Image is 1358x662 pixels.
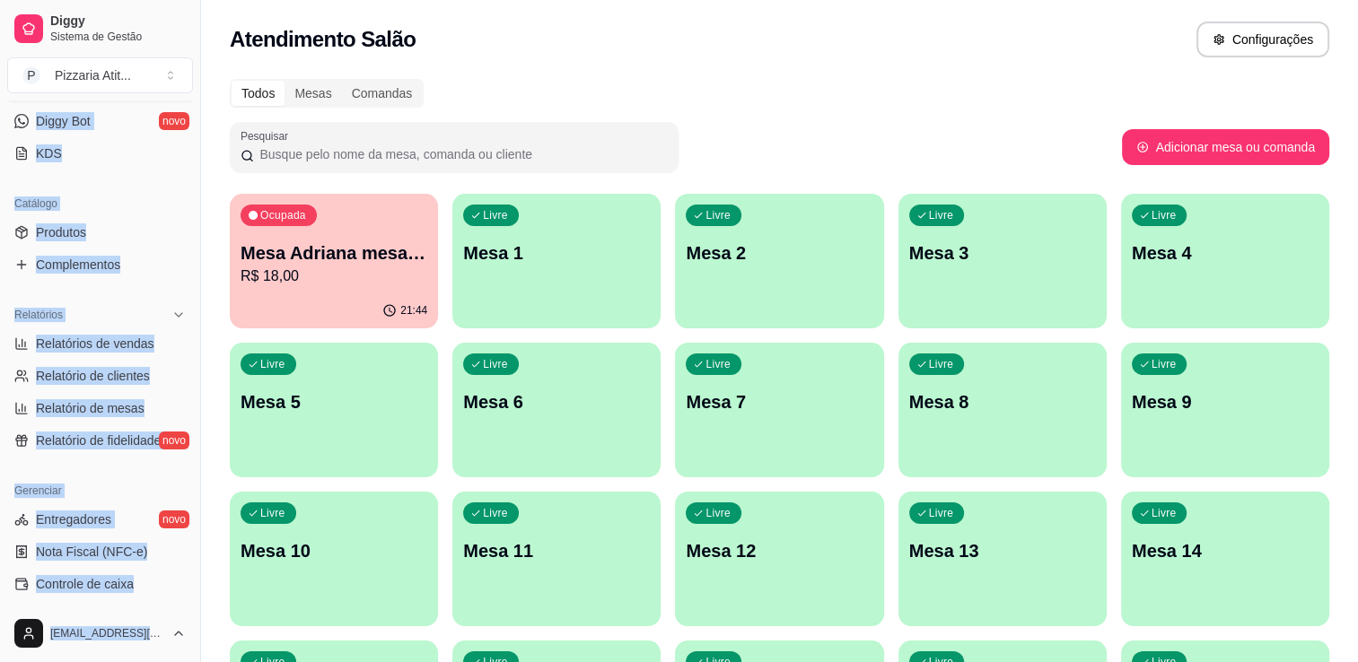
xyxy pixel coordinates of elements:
a: DiggySistema de Gestão [7,7,193,50]
button: LivreMesa 13 [898,492,1107,626]
p: Ocupada [260,208,306,222]
p: Mesa 11 [463,538,650,563]
button: LivreMesa 9 [1121,343,1329,477]
button: OcupadaMesa Adriana mesa 15R$ 18,0021:44 [230,194,438,328]
a: Relatório de mesas [7,394,193,422]
p: Livre [483,506,508,520]
span: Relatório de fidelidade [36,431,161,449]
span: Complementos [36,256,120,274]
p: Mesa 4 [1132,240,1319,266]
p: Livre [929,357,954,371]
p: Livre [705,357,731,371]
button: [EMAIL_ADDRESS][DOMAIN_NAME] [7,612,193,655]
div: Gerenciar [7,476,193,505]
button: LivreMesa 12 [675,492,883,626]
span: Relatórios de vendas [36,335,154,353]
p: Mesa 7 [686,389,872,414]
span: P [22,66,40,84]
p: Mesa 9 [1132,389,1319,414]
p: Livre [260,357,285,371]
span: Relatório de clientes [36,367,150,385]
h2: Atendimento Salão [230,25,416,54]
a: Controle de caixa [7,570,193,598]
a: Entregadoresnovo [7,505,193,534]
p: Mesa 5 [241,389,427,414]
a: Produtos [7,218,193,247]
p: Livre [1152,506,1177,520]
div: Mesas [285,81,341,106]
span: Diggy [50,13,186,30]
p: Livre [483,357,508,371]
label: Pesquisar [241,128,294,144]
button: LivreMesa 1 [452,194,661,328]
p: Mesa 2 [686,240,872,266]
p: Mesa 3 [909,240,1096,266]
p: Livre [705,506,731,520]
span: Sistema de Gestão [50,30,186,44]
p: Mesa 12 [686,538,872,563]
span: Controle de caixa [36,575,134,593]
p: Mesa 10 [241,538,427,563]
span: Produtos [36,223,86,241]
p: Mesa 13 [909,538,1096,563]
a: Controle de fiado [7,602,193,631]
div: Comandas [342,81,423,106]
p: Livre [929,506,954,520]
span: Entregadores [36,510,111,528]
a: KDS [7,139,193,168]
p: Livre [260,506,285,520]
p: Livre [1152,208,1177,222]
button: LivreMesa 14 [1121,492,1329,626]
p: Livre [1152,357,1177,371]
span: Nota Fiscal (NFC-e) [36,543,147,561]
button: LivreMesa 4 [1121,194,1329,328]
button: LivreMesa 2 [675,194,883,328]
div: Todos [232,81,285,106]
button: LivreMesa 10 [230,492,438,626]
span: Diggy Bot [36,112,91,130]
button: LivreMesa 11 [452,492,661,626]
button: Configurações [1196,22,1329,57]
a: Relatórios de vendas [7,329,193,358]
p: Mesa 6 [463,389,650,414]
a: Diggy Botnovo [7,107,193,135]
span: [EMAIL_ADDRESS][DOMAIN_NAME] [50,626,164,640]
a: Relatório de fidelidadenovo [7,426,193,455]
p: Mesa 8 [909,389,1096,414]
a: Relatório de clientes [7,361,193,390]
span: Relatórios [14,308,63,322]
div: Pizzaria Atit ... [55,66,131,84]
button: LivreMesa 7 [675,343,883,477]
p: Livre [705,208,731,222]
a: Complementos [7,250,193,279]
span: KDS [36,144,62,162]
p: 21:44 [400,303,427,318]
input: Pesquisar [254,145,668,163]
button: LivreMesa 3 [898,194,1107,328]
button: LivreMesa 8 [898,343,1107,477]
button: Adicionar mesa ou comanda [1122,129,1329,165]
span: Relatório de mesas [36,399,145,417]
p: Livre [929,208,954,222]
button: LivreMesa 6 [452,343,661,477]
button: LivreMesa 5 [230,343,438,477]
button: Select a team [7,57,193,93]
p: Livre [483,208,508,222]
div: Catálogo [7,189,193,218]
p: Mesa Adriana mesa 15 [241,240,427,266]
a: Nota Fiscal (NFC-e) [7,537,193,566]
p: Mesa 14 [1132,538,1319,563]
p: Mesa 1 [463,240,650,266]
p: R$ 18,00 [241,266,427,287]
